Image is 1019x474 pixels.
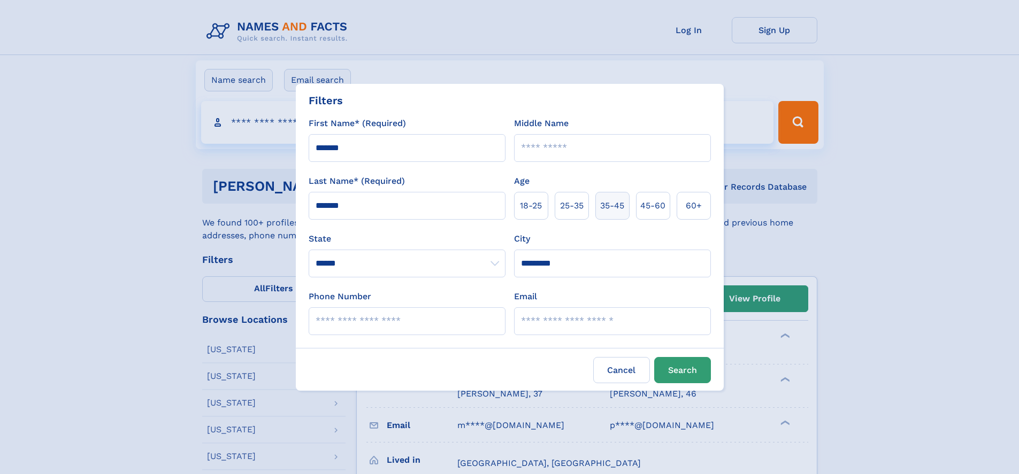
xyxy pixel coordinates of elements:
span: 18‑25 [520,199,542,212]
label: First Name* (Required) [309,117,406,130]
span: 25‑35 [560,199,584,212]
label: Age [514,175,530,188]
label: Last Name* (Required) [309,175,405,188]
label: State [309,232,505,245]
button: Search [654,357,711,383]
span: 60+ [686,199,702,212]
label: City [514,232,530,245]
div: Filters [309,92,343,108]
span: 45‑60 [640,199,665,212]
label: Middle Name [514,117,569,130]
label: Cancel [593,357,650,383]
span: 35‑45 [600,199,624,212]
label: Email [514,290,537,303]
label: Phone Number [309,290,371,303]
